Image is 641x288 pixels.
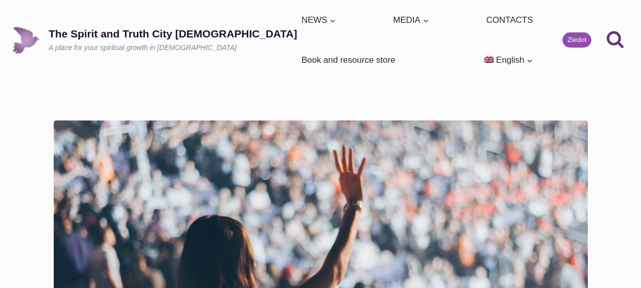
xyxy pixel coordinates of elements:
[601,26,629,54] button: View Search Form
[480,40,537,80] a: English
[393,13,429,27] span: MEDIA
[301,13,336,27] span: NEWS
[12,26,297,54] a: The Spirit and Truth City [DEMOGRAPHIC_DATA]A place for your spiritual growth in [DEMOGRAPHIC_DATA]
[49,27,297,40] p: The Spirit and Truth City [DEMOGRAPHIC_DATA]
[496,55,524,65] span: English
[297,40,399,80] a: Book and resource store
[12,26,40,54] img: Draudze Gars un Patiesība
[562,32,591,48] a: Ziedot
[49,43,297,53] p: A place for your spiritual growth in [DEMOGRAPHIC_DATA]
